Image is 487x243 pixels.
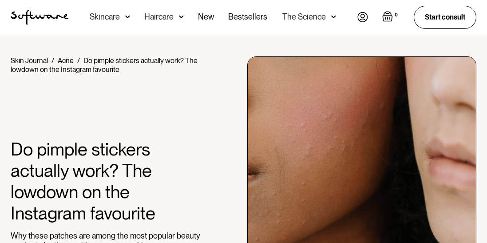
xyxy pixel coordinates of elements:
div: Skincare [90,12,120,21]
div: 0 [393,11,400,19]
img: arrow down [179,12,184,21]
a: home [11,10,68,25]
div: / [51,56,54,65]
a: Start consult [414,6,476,28]
div: Do pimple stickers actually work? The lowdown on the Instagram favourite [11,56,198,74]
div: The Science [282,12,326,21]
img: arrow down [331,12,336,21]
a: Open empty cart [382,11,400,24]
img: Software Logo [11,10,68,25]
h1: Do pimple stickers actually work? The lowdown on the Instagram favourite [11,139,201,224]
div: / [77,56,80,65]
a: Acne [58,56,74,65]
img: arrow down [125,12,130,21]
div: Haircare [144,12,174,21]
a: Skin Journal [11,56,48,65]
